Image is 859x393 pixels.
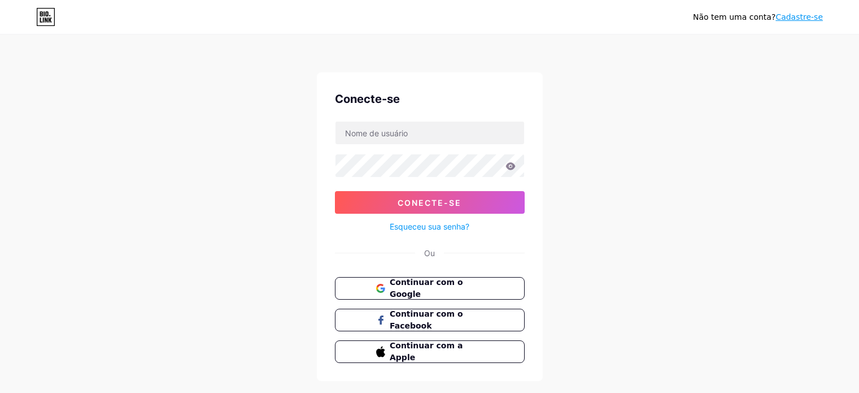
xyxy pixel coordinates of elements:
font: Esqueceu sua senha? [390,222,469,231]
font: Conecte-se [335,92,400,106]
button: Continuar com o Facebook [335,309,525,331]
font: Continuar com o Google [390,278,463,299]
button: Continuar com o Google [335,277,525,300]
font: Ou [424,248,435,258]
a: Esqueceu sua senha? [390,221,469,232]
button: Conecte-se [335,191,525,214]
font: Continuar com a Apple [390,341,463,362]
input: Nome de usuário [335,122,524,144]
font: Conecte-se [398,198,461,208]
a: Cadastre-se [775,12,823,21]
font: Continuar com o Facebook [390,309,463,330]
font: Não tem uma conta? [693,12,775,21]
button: Continuar com a Apple [335,340,525,363]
